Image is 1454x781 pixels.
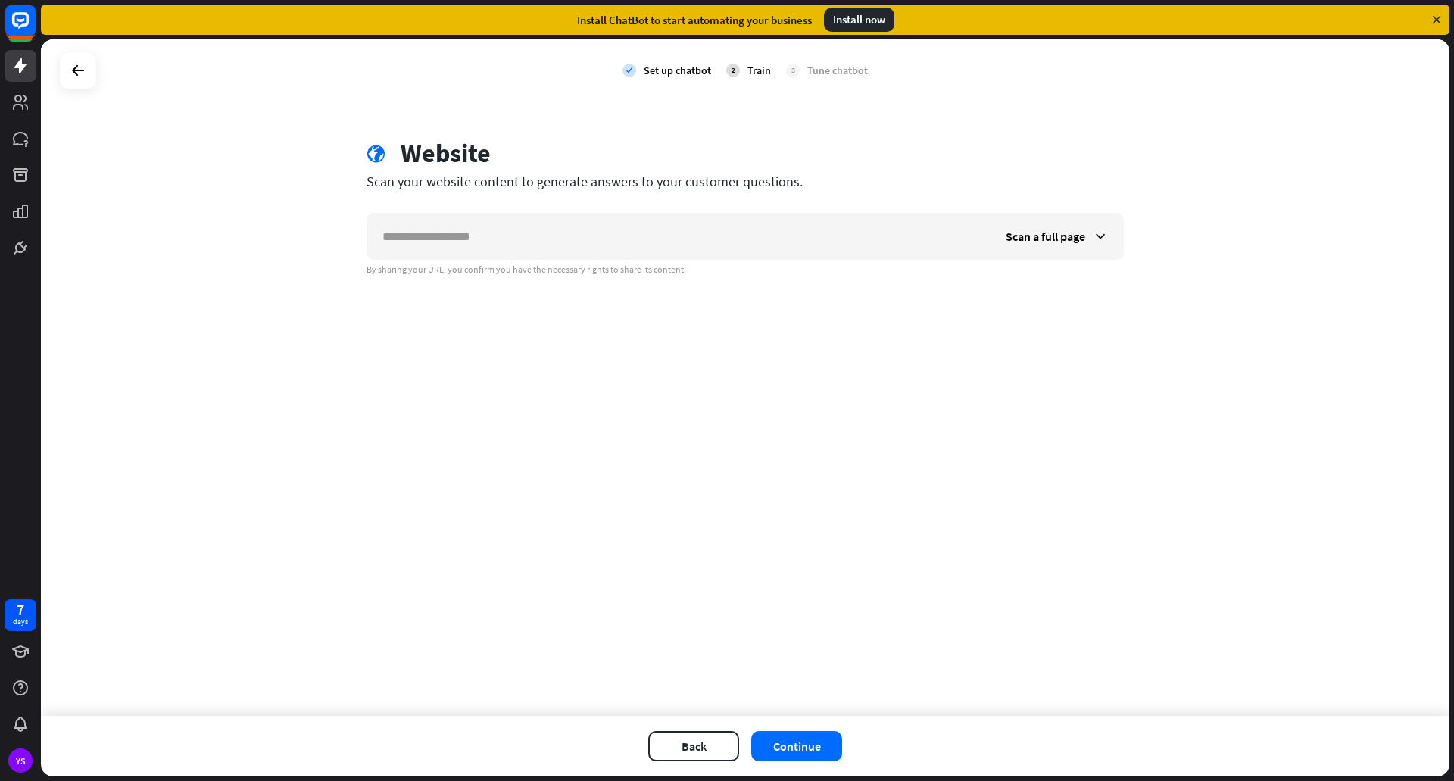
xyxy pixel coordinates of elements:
[367,145,385,164] i: globe
[401,138,491,169] div: Website
[367,173,1124,190] div: Scan your website content to generate answers to your customer questions.
[747,64,771,77] div: Train
[367,264,1124,276] div: By sharing your URL, you confirm you have the necessary rights to share its content.
[577,13,812,27] div: Install ChatBot to start automating your business
[751,731,842,761] button: Continue
[13,617,28,627] div: days
[648,731,739,761] button: Back
[807,64,868,77] div: Tune chatbot
[5,599,36,631] a: 7 days
[622,64,636,77] i: check
[1006,229,1085,244] span: Scan a full page
[17,603,24,617] div: 7
[726,64,740,77] div: 2
[644,64,711,77] div: Set up chatbot
[786,64,800,77] div: 3
[12,6,58,52] button: Open LiveChat chat widget
[824,8,894,32] div: Install now
[8,748,33,773] div: YS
